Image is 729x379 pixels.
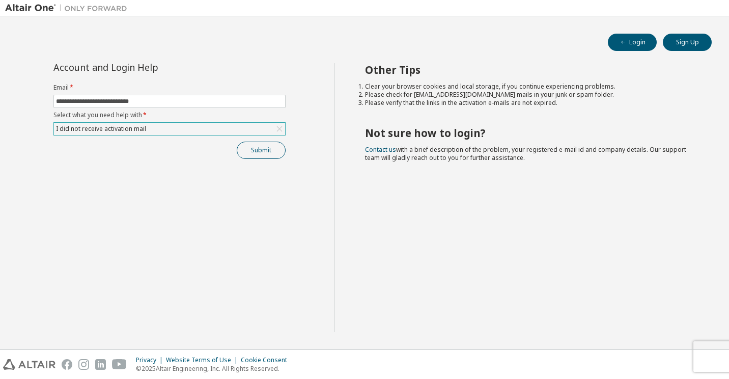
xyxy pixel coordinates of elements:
button: Sign Up [663,34,712,51]
img: facebook.svg [62,359,72,370]
label: Email [53,84,286,92]
img: linkedin.svg [95,359,106,370]
button: Login [608,34,657,51]
div: I did not receive activation mail [54,123,148,134]
span: with a brief description of the problem, your registered e-mail id and company details. Our suppo... [365,145,686,162]
h2: Other Tips [365,63,694,76]
div: I did not receive activation mail [54,123,285,135]
img: instagram.svg [78,359,89,370]
h2: Not sure how to login? [365,126,694,140]
div: Privacy [136,356,166,364]
img: Altair One [5,3,132,13]
li: Please verify that the links in the activation e-mails are not expired. [365,99,694,107]
div: Account and Login Help [53,63,239,71]
img: youtube.svg [112,359,127,370]
li: Please check for [EMAIL_ADDRESS][DOMAIN_NAME] mails in your junk or spam folder. [365,91,694,99]
button: Submit [237,142,286,159]
a: Contact us [365,145,396,154]
img: altair_logo.svg [3,359,55,370]
div: Website Terms of Use [166,356,241,364]
label: Select what you need help with [53,111,286,119]
li: Clear your browser cookies and local storage, if you continue experiencing problems. [365,83,694,91]
p: © 2025 Altair Engineering, Inc. All Rights Reserved. [136,364,293,373]
div: Cookie Consent [241,356,293,364]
